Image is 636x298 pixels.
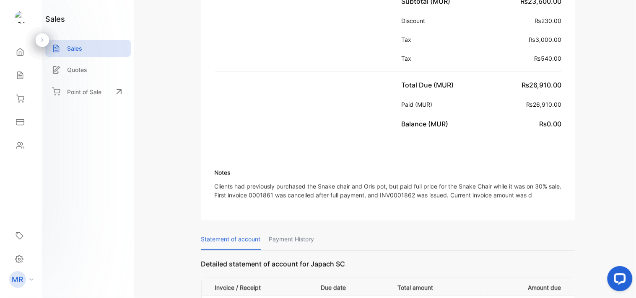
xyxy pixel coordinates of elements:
p: Total Due (MUR) [402,80,457,90]
span: ₨0.00 [540,120,562,128]
img: logo [15,11,27,23]
span: ₨230.00 [535,17,562,24]
p: Detailed statement of account for Japach SC [201,259,575,277]
p: Invoice / Receipt [215,282,310,292]
a: Point of Sale [45,82,131,101]
p: Clients had previously purchased the Snake chair and Oris pot, but paid full price for the Snake ... [215,182,562,200]
p: Tax [402,54,415,63]
p: Sales [67,44,82,53]
p: Payment History [269,229,314,250]
p: Discount [402,16,429,25]
span: ₨3,000.00 [529,36,562,43]
p: Tax [402,35,415,44]
p: Quotes [67,65,87,74]
p: Total amount [398,282,477,292]
p: Amount due [487,282,561,292]
p: Point of Sale [67,87,101,96]
p: Paid (MUR) [402,100,436,109]
p: MR [12,274,23,285]
p: Balance (MUR) [402,119,452,129]
p: Due date [321,282,381,292]
h1: sales [45,13,65,25]
span: ₨540.00 [535,55,562,62]
span: ₨26,910.00 [522,81,562,89]
a: Quotes [45,61,131,78]
a: Sales [45,40,131,57]
iframe: LiveChat chat widget [601,263,636,298]
p: Statement of account [201,229,261,250]
p: Notes [215,168,562,177]
span: ₨26,910.00 [527,101,562,108]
